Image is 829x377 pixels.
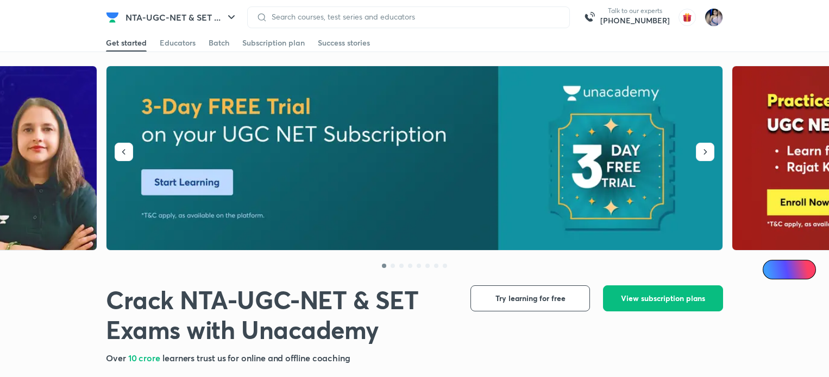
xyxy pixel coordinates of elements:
[600,15,670,26] a: [PHONE_NUMBER]
[763,260,816,279] a: Ai Doubts
[242,37,305,48] div: Subscription plan
[162,352,350,363] span: learners trust us for online and offline coaching
[495,293,566,304] span: Try learning for free
[128,352,162,363] span: 10 crore
[242,34,305,52] a: Subscription plan
[106,37,147,48] div: Get started
[781,265,809,274] span: Ai Doubts
[106,352,128,363] span: Over
[106,34,147,52] a: Get started
[679,9,696,26] img: avatar
[470,285,590,311] button: Try learning for free
[209,34,229,52] a: Batch
[106,285,453,345] h1: Crack NTA-UGC-NET & SET Exams with Unacademy
[579,7,600,28] img: call-us
[603,285,723,311] button: View subscription plans
[160,37,196,48] div: Educators
[119,7,244,28] button: NTA-UGC-NET & SET ...
[318,37,370,48] div: Success stories
[621,293,705,304] span: View subscription plans
[160,34,196,52] a: Educators
[769,265,778,274] img: Icon
[600,7,670,15] p: Talk to our experts
[209,37,229,48] div: Batch
[267,12,561,21] input: Search courses, test series and educators
[106,11,119,24] img: Company Logo
[705,8,723,27] img: Tanya Gautam
[318,34,370,52] a: Success stories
